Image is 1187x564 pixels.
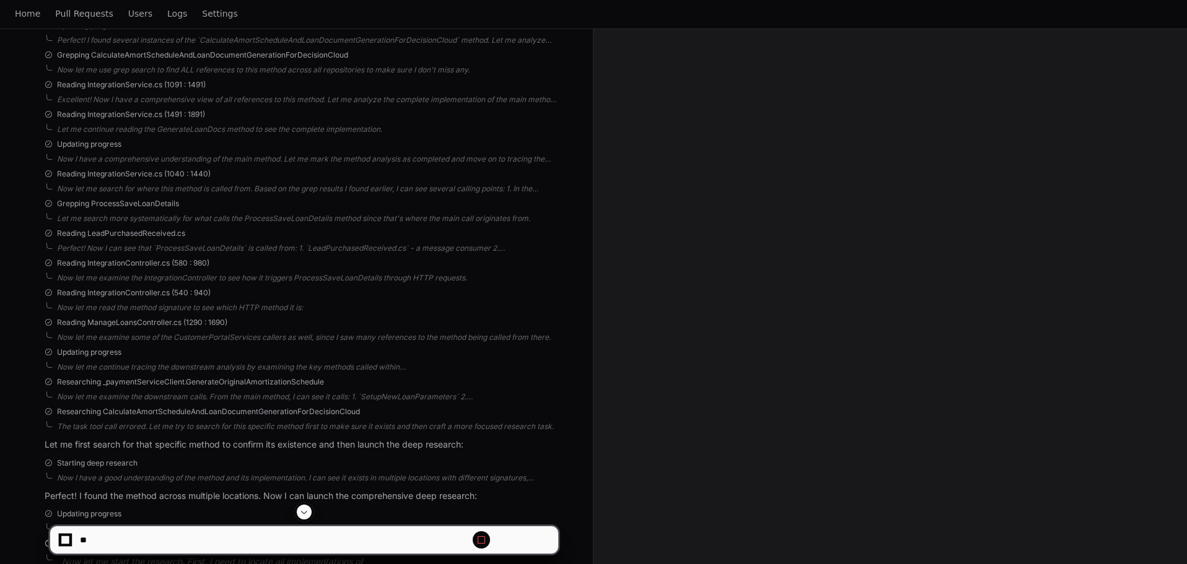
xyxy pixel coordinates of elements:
span: Logs [167,10,187,17]
span: Users [128,10,152,17]
span: Reading IntegrationService.cs (1040 : 1440) [57,169,211,179]
span: Researching _paymentServiceClient.GenerateOriginalAmortizationSchedule [57,377,324,387]
div: Perfect! I found several instances of the `CalculateAmortScheduleAndLoanDocumentGenerationForDeci... [57,35,558,45]
div: Now let me examine some of the CustomerPortalServices callers as well, since I saw many reference... [57,332,558,342]
div: Let me continue reading the GenerateLoanDocs method to see the complete implementation. [57,124,558,134]
div: Let me search more systematically for what calls the ProcessSaveLoanDetails method since that's w... [57,214,558,223]
div: Now I have a good understanding of the method and its implementation. I can see it exists in mult... [57,473,558,483]
div: The task tool call errored. Let me try to search for this specific method first to make sure it e... [57,422,558,432]
div: Now let me use grep search to find ALL references to this method across all repositories to make ... [57,65,558,75]
div: Now let me continue tracing the downstream analysis by examining the key methods called within Ca... [57,362,558,372]
div: Now let me examine the downstream calls. From the main method, I can see it calls: 1. `SetupNewLo... [57,392,558,402]
span: Grepping ProcessSaveLoanDetails [57,199,179,209]
span: Home [15,10,40,17]
span: Reading IntegrationService.cs (1491 : 1891) [57,110,205,119]
div: Excellent! Now I have a comprehensive view of all references to this method. Let me analyze the c... [57,95,558,105]
p: Perfect! I found the method across multiple locations. Now I can launch the comprehensive deep re... [45,489,558,503]
span: Grepping CalculateAmortScheduleAndLoanDocumentGenerationForDecisionCloud [57,50,348,60]
span: Pull Requests [55,10,113,17]
span: Reading IntegrationService.cs (1091 : 1491) [57,80,206,90]
span: Reading IntegrationController.cs (540 : 940) [57,288,211,298]
div: Now let me examine the IntegrationController to see how it triggers ProcessSaveLoanDetails throug... [57,273,558,283]
div: Now let me read the method signature to see which HTTP method it is: [57,303,558,313]
div: Perfect! Now I can see that `ProcessSaveLoanDetails` is called from: 1. `LeadPurchasedReceived.cs... [57,243,558,253]
span: Updating progress [57,347,121,357]
span: Updating progress [57,139,121,149]
span: Settings [202,10,237,17]
span: Reading LeadPurchasedReceived.cs [57,228,185,238]
span: Reading ManageLoansController.cs (1290 : 1690) [57,318,227,328]
span: Starting deep research [57,458,138,468]
div: Now I have a comprehensive understanding of the main method. Let me mark the method analysis as c... [57,154,558,164]
p: Let me first search for that specific method to confirm its existence and then launch the deep re... [45,438,558,452]
span: Reading IntegrationController.cs (580 : 980) [57,258,209,268]
div: Now let me search for where this method is called from. Based on the grep results I found earlier... [57,184,558,194]
span: Researching CalculateAmortScheduleAndLoanDocumentGenerationForDecisionCloud [57,407,360,417]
